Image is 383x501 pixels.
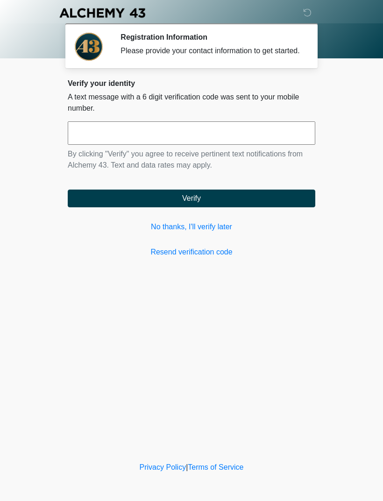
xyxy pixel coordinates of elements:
[75,33,103,61] img: Agent Avatar
[58,7,146,19] img: Alchemy 43 Logo
[121,33,301,42] h2: Registration Information
[68,148,315,171] p: By clicking "Verify" you agree to receive pertinent text notifications from Alchemy 43. Text and ...
[68,247,315,258] a: Resend verification code
[186,463,188,471] a: |
[121,45,301,56] div: Please provide your contact information to get started.
[68,190,315,207] button: Verify
[68,221,315,233] a: No thanks, I'll verify later
[140,463,186,471] a: Privacy Policy
[68,92,315,114] p: A text message with a 6 digit verification code was sent to your mobile number.
[188,463,243,471] a: Terms of Service
[68,79,315,88] h2: Verify your identity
